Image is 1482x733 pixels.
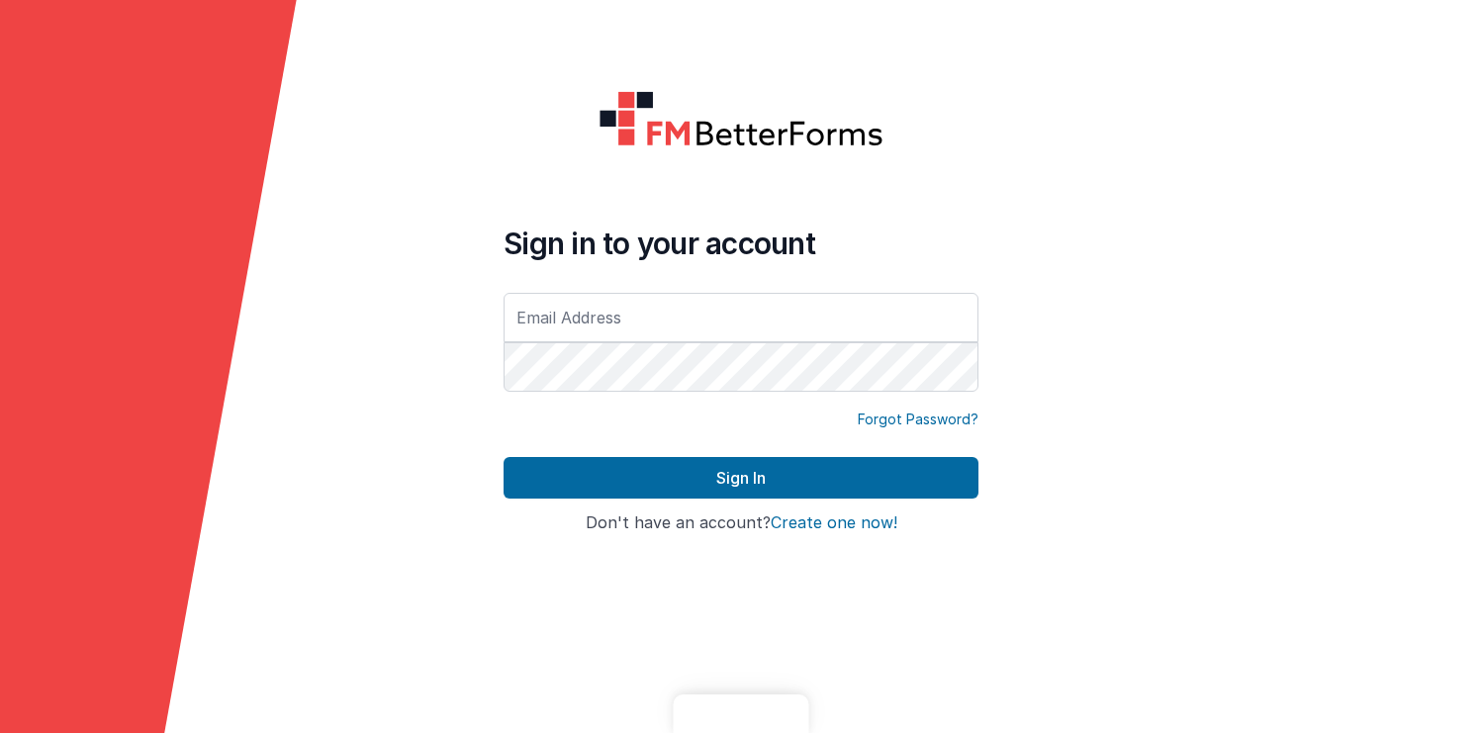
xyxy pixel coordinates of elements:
[858,410,978,429] a: Forgot Password?
[771,514,897,532] button: Create one now!
[504,293,978,342] input: Email Address
[504,457,978,499] button: Sign In
[504,226,978,261] h4: Sign in to your account
[504,514,978,532] h4: Don't have an account?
